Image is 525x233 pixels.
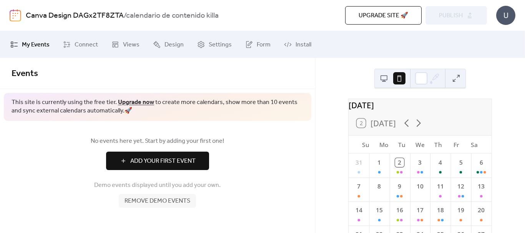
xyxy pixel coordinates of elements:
[94,181,221,190] span: Demo events displayed until you add your own.
[257,40,271,50] span: Form
[436,158,445,167] div: 4
[12,65,38,82] span: Events
[126,8,219,23] b: calendario de contenido killa
[477,158,486,167] div: 6
[393,136,411,154] div: Tu
[395,182,404,191] div: 9
[457,182,465,191] div: 12
[119,194,196,208] button: Remove demo events
[359,11,408,20] span: Upgrade site 🚀
[395,206,404,215] div: 16
[130,157,196,166] span: Add Your First Event
[354,206,363,215] div: 14
[26,8,124,23] a: Canva Design DAGx2TF8ZTA
[496,6,515,25] div: U
[429,136,447,154] div: Th
[191,34,238,55] a: Settings
[457,206,465,215] div: 19
[10,9,21,21] img: logo
[345,6,422,25] button: Upgrade site 🚀
[124,8,126,23] b: /
[375,136,393,154] div: Mo
[477,206,486,215] div: 20
[125,197,190,206] span: Remove demo events
[357,136,375,154] div: Su
[123,40,140,50] span: Views
[465,136,483,154] div: Sa
[57,34,104,55] a: Connect
[447,136,465,154] div: Fr
[416,206,425,215] div: 17
[349,99,492,111] div: [DATE]
[375,182,384,191] div: 8
[436,206,445,215] div: 18
[375,206,384,215] div: 15
[239,34,276,55] a: Form
[22,40,50,50] span: My Events
[12,137,304,146] span: No events here yet. Start by adding your first one!
[75,40,98,50] span: Connect
[12,152,304,170] a: Add Your First Event
[147,34,189,55] a: Design
[411,136,429,154] div: We
[395,158,404,167] div: 2
[296,40,311,50] span: Install
[118,96,154,108] a: Upgrade now
[106,152,209,170] button: Add Your First Event
[354,182,363,191] div: 7
[164,40,184,50] span: Design
[416,182,425,191] div: 10
[106,34,145,55] a: Views
[436,182,445,191] div: 11
[209,40,232,50] span: Settings
[278,34,317,55] a: Install
[12,98,304,116] span: This site is currently using the free tier. to create more calendars, show more than 10 events an...
[354,158,363,167] div: 31
[5,34,55,55] a: My Events
[457,158,465,167] div: 5
[375,158,384,167] div: 1
[477,182,486,191] div: 13
[416,158,425,167] div: 3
